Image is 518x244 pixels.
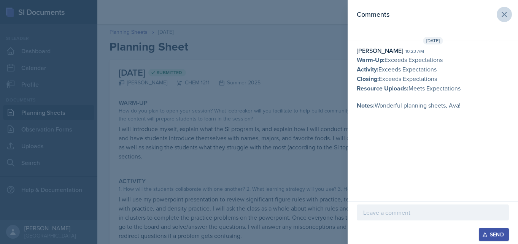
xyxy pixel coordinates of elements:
p: Meets Expectations [357,84,509,93]
strong: Warm-Up: [357,55,385,64]
strong: Resource Uploads: [357,84,408,93]
div: Send [484,231,504,238]
strong: Closing: [357,74,379,83]
div: 10:23 am [405,48,424,55]
p: Exceeds Expectations [357,74,509,84]
p: Wonderful planning sheets, Ava! [357,101,509,110]
p: Exceeds Expectations [357,65,509,74]
div: [PERSON_NAME] [357,46,403,55]
span: [DATE] [423,37,443,44]
button: Send [479,228,509,241]
h2: Comments [357,9,389,20]
p: Exceeds Expectations [357,55,509,65]
strong: Notes: [357,101,375,110]
strong: Activity: [357,65,378,74]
